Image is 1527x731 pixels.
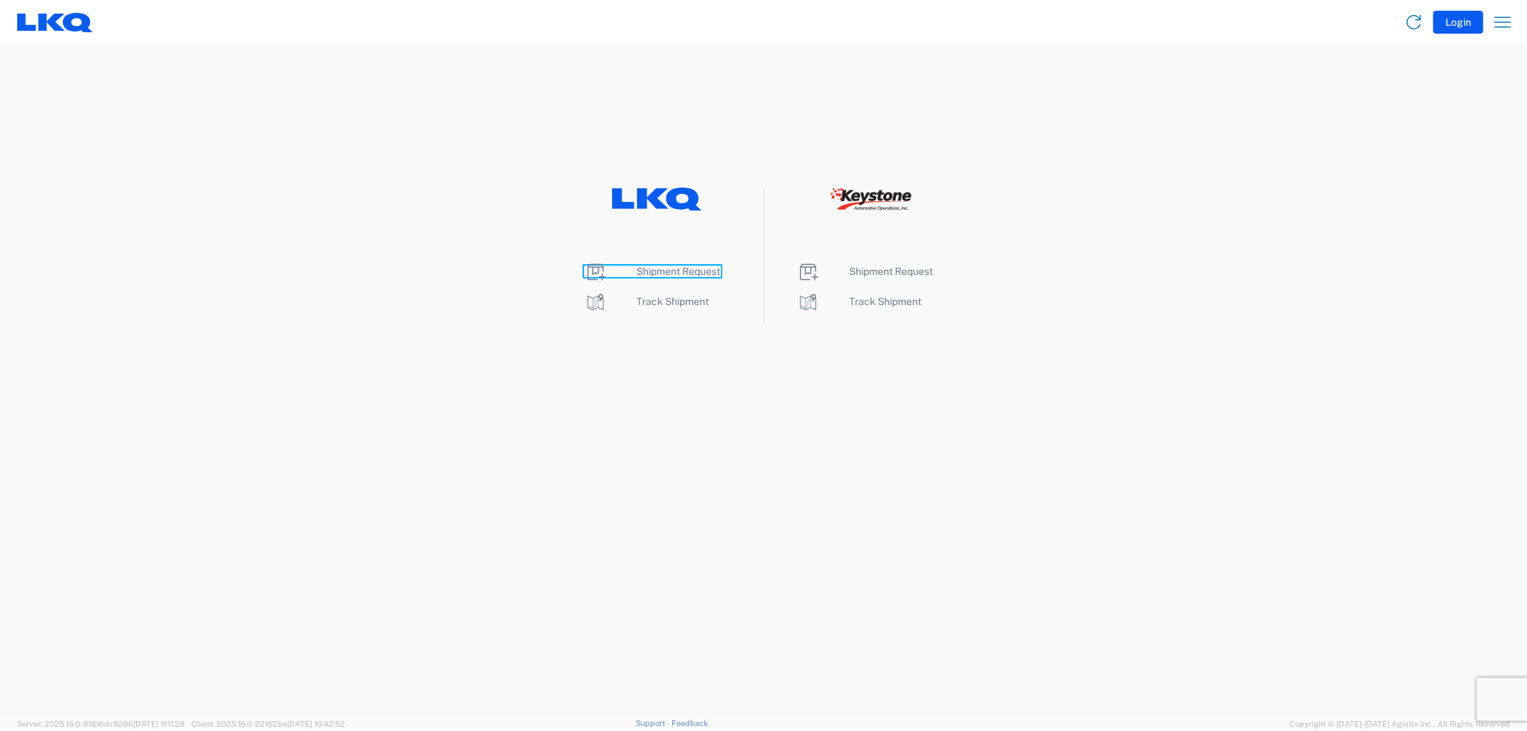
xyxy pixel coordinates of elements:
[133,720,185,728] span: [DATE] 11:11:28
[637,296,709,307] span: Track Shipment
[672,719,708,727] a: Feedback
[636,719,672,727] a: Support
[191,720,345,728] span: Client: 2025.16.0-22162be
[584,296,709,307] a: Track Shipment
[1289,717,1510,730] span: Copyright © [DATE]-[DATE] Agistix Inc., All Rights Reserved
[637,266,721,277] span: Shipment Request
[850,266,934,277] span: Shipment Request
[1433,11,1483,34] button: Login
[287,720,345,728] span: [DATE] 10:42:52
[584,266,721,277] a: Shipment Request
[797,266,934,277] a: Shipment Request
[17,720,185,728] span: Server: 2025.16.0-91816dc9296
[797,296,922,307] a: Track Shipment
[850,296,922,307] span: Track Shipment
